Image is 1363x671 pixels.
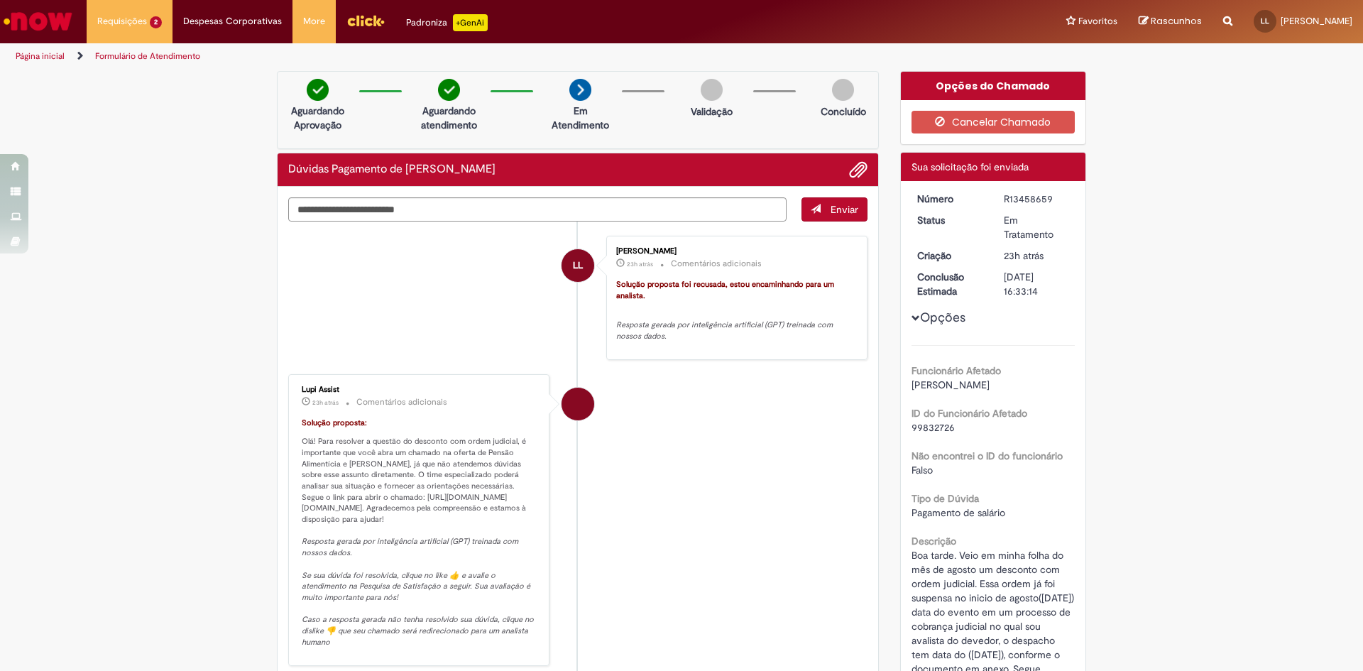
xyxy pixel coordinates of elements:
span: Favoritos [1078,14,1117,28]
img: ServiceNow [1,7,75,36]
span: 2 [150,16,162,28]
div: Em Tratamento [1004,213,1070,241]
time: 28/08/2025 15:25:23 [312,398,339,407]
span: More [303,14,325,28]
b: Não encontrei o ID do funcionário [912,449,1063,462]
textarea: Digite sua mensagem aqui... [288,197,787,222]
span: Despesas Corporativas [183,14,282,28]
img: img-circle-grey.png [701,79,723,101]
img: img-circle-grey.png [832,79,854,101]
div: Leonardo Felipe Lopes [562,249,594,282]
button: Adicionar anexos [849,160,867,179]
time: 28/08/2025 15:33:18 [627,260,653,268]
b: Funcionário Afetado [912,364,1001,377]
span: Requisições [97,14,147,28]
em: Resposta gerada por inteligência artificial (GPT) treinada com nossos dados. [616,320,835,342]
span: 23h atrás [627,260,653,268]
div: Lupi Assist [302,386,538,394]
span: LL [573,249,583,283]
a: Rascunhos [1139,15,1202,28]
dt: Criação [907,249,994,263]
img: arrow-next.png [569,79,591,101]
span: 23h atrás [1004,249,1044,262]
p: +GenAi [453,14,488,31]
dt: Conclusão Estimada [907,270,994,298]
div: [PERSON_NAME] [616,247,853,256]
b: Tipo de Dúvida [912,492,979,505]
div: 28/08/2025 15:25:16 [1004,249,1070,263]
span: Sua solicitação foi enviada [912,160,1029,173]
button: Enviar [801,197,867,222]
div: Padroniza [406,14,488,31]
em: Resposta gerada por inteligência artificial (GPT) treinada com nossos dados. Se sua dúvida foi re... [302,536,536,647]
h2: Dúvidas Pagamento de Salário Histórico de tíquete [288,163,496,176]
dt: Status [907,213,994,227]
div: Opções do Chamado [901,72,1086,100]
img: click_logo_yellow_360x200.png [346,10,385,31]
img: check-circle-green.png [438,79,460,101]
p: Em Atendimento [546,104,615,132]
span: Pagamento de salário [912,506,1005,519]
span: 23h atrás [312,398,339,407]
b: ID do Funcionário Afetado [912,407,1027,420]
small: Comentários adicionais [356,396,447,408]
div: [DATE] 16:33:14 [1004,270,1070,298]
font: Solução proposta foi recusada, estou encaminhando para um analista. [616,279,836,301]
time: 28/08/2025 15:25:16 [1004,249,1044,262]
font: Solução proposta: [302,418,367,428]
p: Olá! Para resolver a questão do desconto com ordem judicial, é importante que você abra um chamad... [302,418,538,648]
a: Página inicial [16,50,65,62]
p: Aguardando atendimento [415,104,483,132]
dt: Número [907,192,994,206]
span: [PERSON_NAME] [1281,15,1352,27]
span: Rascunhos [1151,14,1202,28]
b: Descrição [912,535,956,547]
p: Validação [691,104,733,119]
span: 99832726 [912,421,955,434]
span: Falso [912,464,933,476]
span: [PERSON_NAME] [912,378,990,391]
ul: Trilhas de página [11,43,898,70]
button: Cancelar Chamado [912,111,1075,133]
span: Enviar [831,203,858,216]
p: Aguardando Aprovação [283,104,352,132]
a: Formulário de Atendimento [95,50,200,62]
img: check-circle-green.png [307,79,329,101]
div: R13458659 [1004,192,1070,206]
span: LL [1261,16,1269,26]
p: Concluído [821,104,866,119]
small: Comentários adicionais [671,258,762,270]
div: Lupi Assist [562,388,594,420]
